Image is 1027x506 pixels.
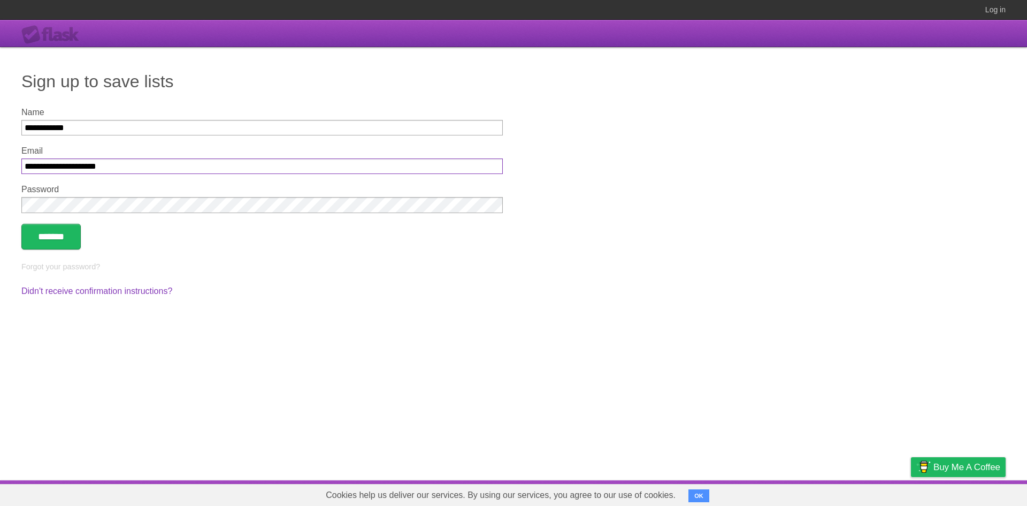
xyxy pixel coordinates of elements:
div: Flask [21,25,86,44]
a: About [769,483,791,503]
button: OK [688,489,709,502]
a: Developers [804,483,847,503]
span: Buy me a coffee [933,458,1000,477]
a: Suggest a feature [938,483,1006,503]
a: Terms [861,483,884,503]
label: Password [21,185,503,194]
a: Privacy [897,483,925,503]
label: Email [21,146,503,156]
a: Didn't receive confirmation instructions? [21,286,172,296]
img: Buy me a coffee [916,458,931,476]
span: Cookies help us deliver our services. By using our services, you agree to our use of cookies. [315,485,686,506]
a: Buy me a coffee [911,457,1006,477]
label: Name [21,108,503,117]
a: Forgot your password? [21,262,100,271]
h1: Sign up to save lists [21,69,1006,94]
